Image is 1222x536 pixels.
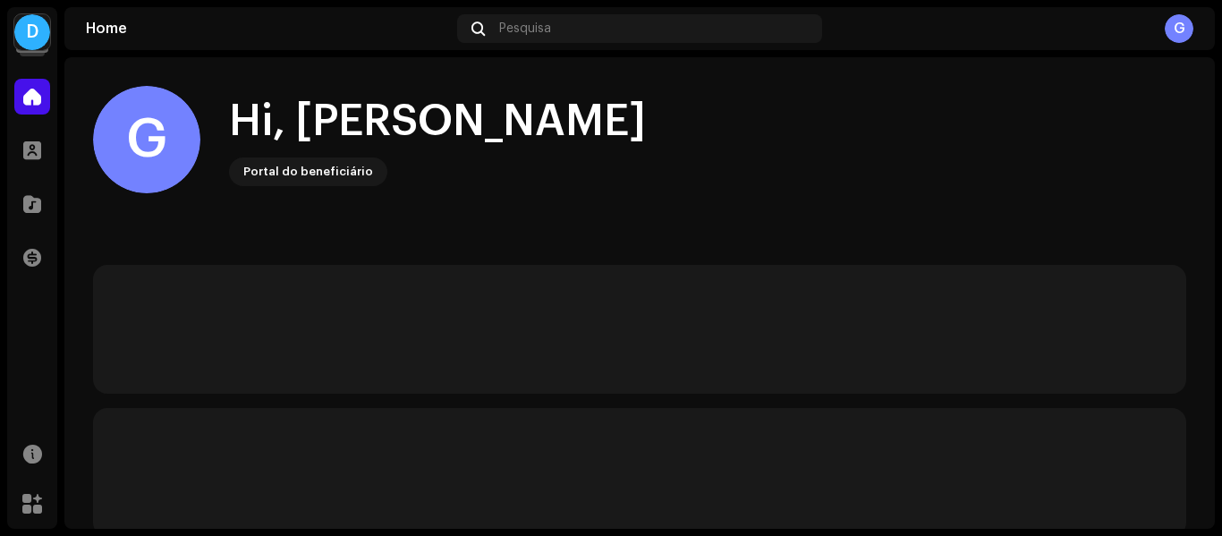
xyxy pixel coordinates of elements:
[14,14,50,50] div: D
[86,21,450,36] div: Home
[499,21,551,36] span: Pesquisa
[93,86,200,193] div: G
[243,161,373,183] div: Portal do beneficiário
[229,93,646,150] div: Hi, [PERSON_NAME]
[1165,14,1193,43] div: G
